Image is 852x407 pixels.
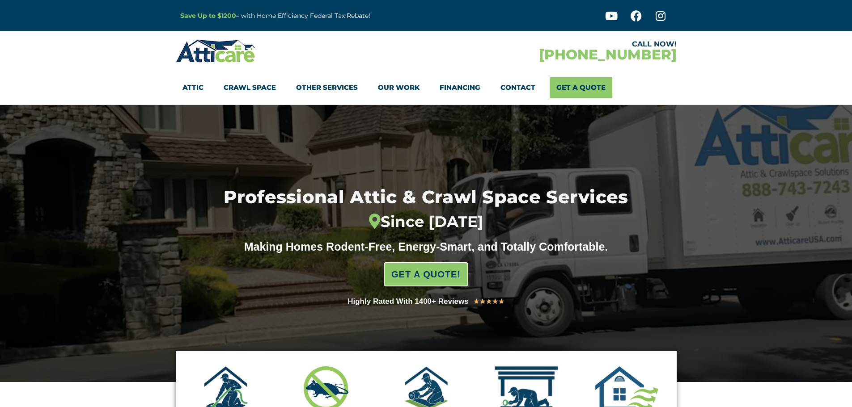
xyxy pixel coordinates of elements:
h1: Professional Attic & Crawl Space Services [182,188,670,231]
i: ★ [486,296,492,307]
span: GET A QUOTE! [391,265,461,283]
a: Other Services [296,77,358,98]
a: Our Work [378,77,420,98]
a: Crawl Space [224,77,276,98]
a: Financing [440,77,480,98]
a: Attic [182,77,203,98]
a: Contact [500,77,535,98]
p: – with Home Efficiency Federal Tax Rebate! [180,11,470,21]
a: Save Up to $1200 [180,12,236,20]
div: Since [DATE] [182,213,670,231]
a: Get A Quote [550,77,612,98]
div: Making Homes Rodent-Free, Energy-Smart, and Totally Comfortable. [227,240,625,253]
i: ★ [498,296,504,307]
div: Highly Rated With 1400+ Reviews [348,295,469,308]
i: ★ [492,296,498,307]
i: ★ [473,296,479,307]
a: GET A QUOTE! [384,262,468,286]
nav: Menu [182,77,670,98]
div: CALL NOW! [426,41,677,48]
i: ★ [479,296,486,307]
div: 5/5 [473,296,504,307]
